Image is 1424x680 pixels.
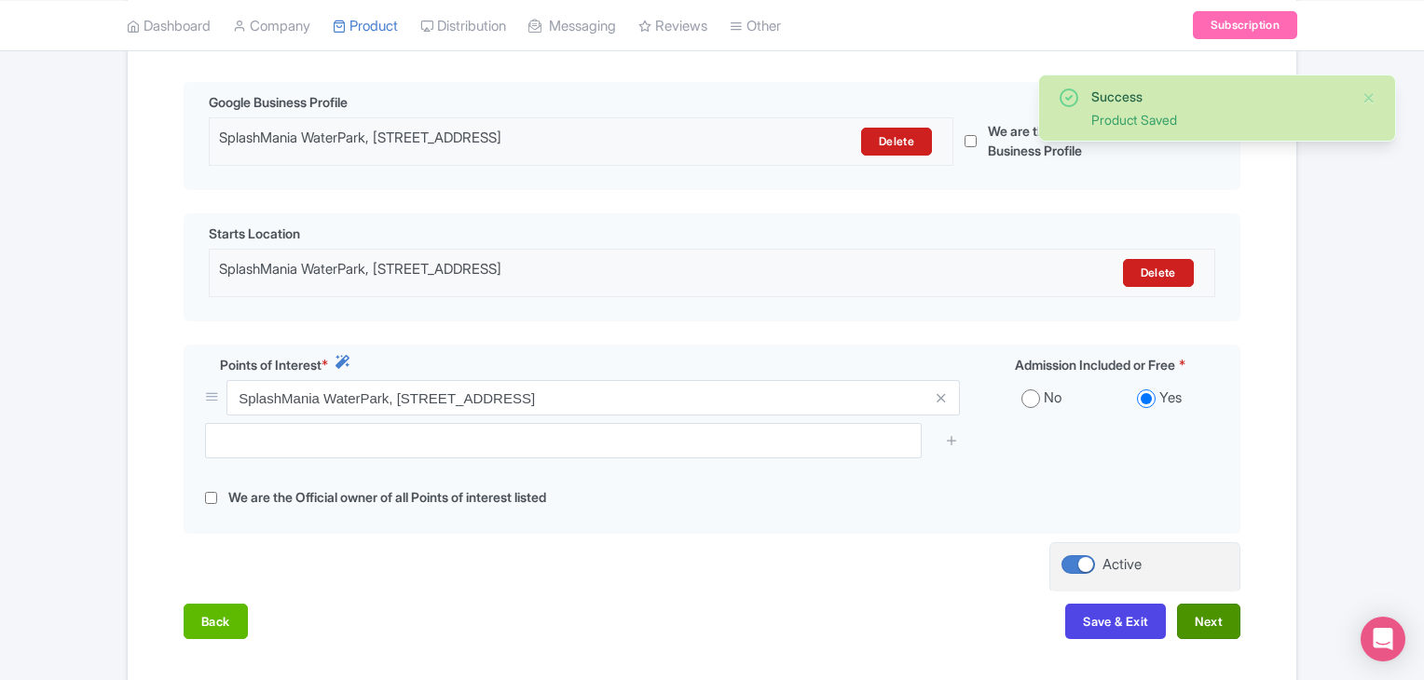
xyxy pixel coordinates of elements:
[1065,604,1166,639] button: Save & Exit
[219,128,762,156] div: SplashMania WaterPark, [STREET_ADDRESS]
[1102,554,1142,576] div: Active
[209,92,348,112] span: Google Business Profile
[1091,87,1347,106] div: Success
[219,259,958,287] div: SplashMania WaterPark, [STREET_ADDRESS]
[1361,617,1405,661] div: Open Intercom Messenger
[1193,11,1297,39] a: Subscription
[220,355,322,374] span: Points of Interest
[1123,259,1194,287] a: Delete
[1362,87,1376,109] button: Close
[1159,388,1182,409] label: Yes
[988,121,1194,160] label: We are the owner of this Google Business Profile
[1177,604,1240,639] button: Next
[1015,355,1175,374] span: Admission Included or Free
[184,604,248,639] button: Back
[861,128,932,156] a: Delete
[228,487,546,509] label: We are the Official owner of all Points of interest listed
[209,224,300,243] span: Starts Location
[1091,110,1347,129] div: Product Saved
[1044,388,1061,409] label: No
